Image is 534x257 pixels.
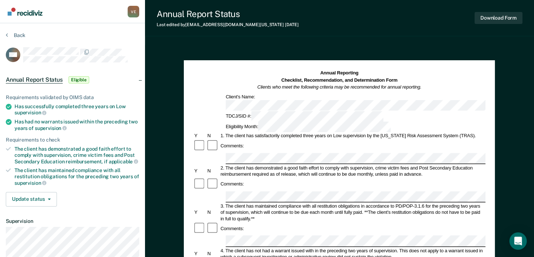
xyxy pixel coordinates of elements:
div: Comments: [220,225,245,232]
span: supervision [15,180,46,186]
span: supervision [35,125,67,131]
em: Clients who meet the following criteria may be recommended for annual reporting. [257,85,422,90]
div: N [206,209,219,215]
span: Annual Report Status [6,76,63,83]
div: 2. The client has demonstrated a good faith effort to comply with supervision, crime victim fees ... [220,165,486,178]
span: [DATE] [285,22,299,27]
div: V E [128,6,139,17]
div: Requirements validated by OIMS data [6,94,139,101]
div: Last edited by [EMAIL_ADDRESS][DOMAIN_NAME][US_STATE] [157,22,299,27]
div: TDCJ/SID #: [225,111,385,122]
button: Back [6,32,25,38]
button: Download Form [475,12,522,24]
div: Has had no warrants issued within the preceding two years of [15,119,139,131]
div: Y [193,250,206,257]
div: Y [193,209,206,215]
div: Requirements to check [6,137,139,143]
div: Comments: [220,143,245,149]
button: Profile dropdown button [128,6,139,17]
div: Y [193,133,206,139]
strong: Checklist, Recommendation, and Determination Form [281,77,397,82]
div: Open Intercom Messenger [509,232,527,250]
div: Eligibility Month: [225,122,392,132]
div: The client has maintained compliance with all restitution obligations for the preceding two years of [15,167,139,186]
img: Recidiviz [8,8,42,16]
div: N [206,168,219,174]
div: N [206,250,219,257]
div: Has successfully completed three years on Low [15,103,139,116]
span: supervision [15,110,46,115]
strong: Annual Reporting [320,70,359,76]
div: 3. The client has maintained compliance with all restitution obligations in accordance to PD/POP-... [220,203,486,222]
div: Annual Report Status [157,9,299,19]
div: Y [193,168,206,174]
button: Update status [6,192,57,207]
div: 1. The client has satisfactorily completed three years on Low supervision by the [US_STATE] Risk ... [220,133,486,139]
span: Eligible [69,76,89,83]
dt: Supervision [6,218,139,224]
div: N [206,133,219,139]
span: applicable [109,159,138,164]
div: Comments: [220,181,245,187]
div: The client has demonstrated a good faith effort to comply with supervision, crime victim fees and... [15,146,139,164]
